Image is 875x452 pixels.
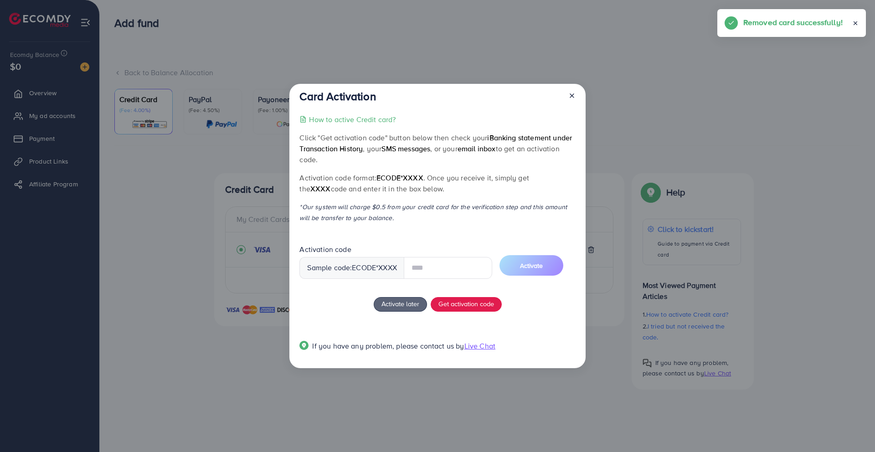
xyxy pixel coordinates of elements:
[458,144,496,154] span: email inbox
[743,16,843,28] h5: Removed card successfully!
[299,341,309,350] img: Popup guide
[312,341,464,351] span: If you have any problem, please contact us by
[299,244,351,255] label: Activation code
[309,114,396,125] p: How to active Credit card?
[299,201,575,223] p: *Our system will charge $0.5 from your credit card for the verification step and this amount will...
[299,257,404,279] div: Sample code: *XXXX
[464,341,495,351] span: Live Chat
[520,261,543,270] span: Activate
[499,255,563,276] button: Activate
[381,299,419,308] span: Activate later
[836,411,868,445] iframe: Chat
[299,132,575,165] p: Click "Get activation code" button below then check your , your , or your to get an activation code.
[299,90,376,103] h3: Card Activation
[299,133,572,154] span: iBanking statement under Transaction History
[310,184,331,194] span: XXXX
[438,299,494,308] span: Get activation code
[299,172,575,194] p: Activation code format: . Once you receive it, simply get the code and enter it in the box below.
[376,173,423,183] span: ecode*XXXX
[431,297,502,312] button: Get activation code
[352,262,376,273] span: ecode
[374,297,427,312] button: Activate later
[381,144,430,154] span: SMS messages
